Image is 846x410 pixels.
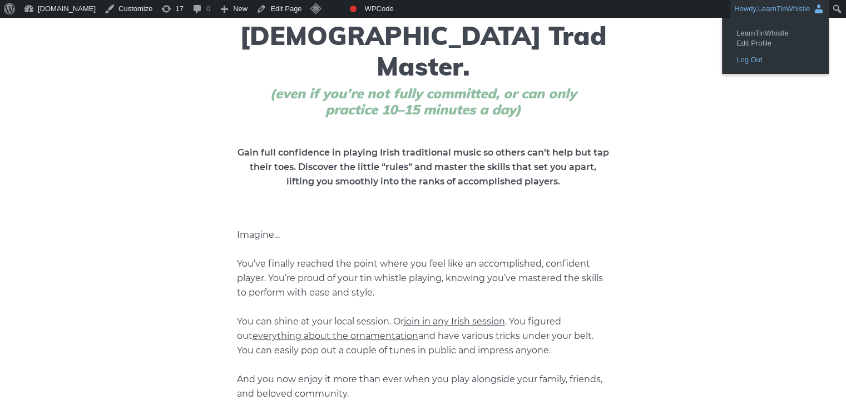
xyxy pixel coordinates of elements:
span: LearnTinWhistle [758,4,810,13]
span: (even if you’re not fully committed, or can only practice 10–15 minutes a day) [248,86,598,118]
a: Log Out [731,53,820,67]
span: Edit Profile [736,34,814,44]
ul: Howdy, LearnTinWhistle [722,18,829,74]
div: Focus keyphrase not set [350,6,357,12]
span: LearnTinWhistle [736,24,814,34]
span: join in any Irish session [404,316,505,327]
strong: Gain full confidence in playing Irish traditional music so others can’t help but tap their toes. ... [238,147,609,187]
span: everything about the ornamentation [253,331,418,341]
